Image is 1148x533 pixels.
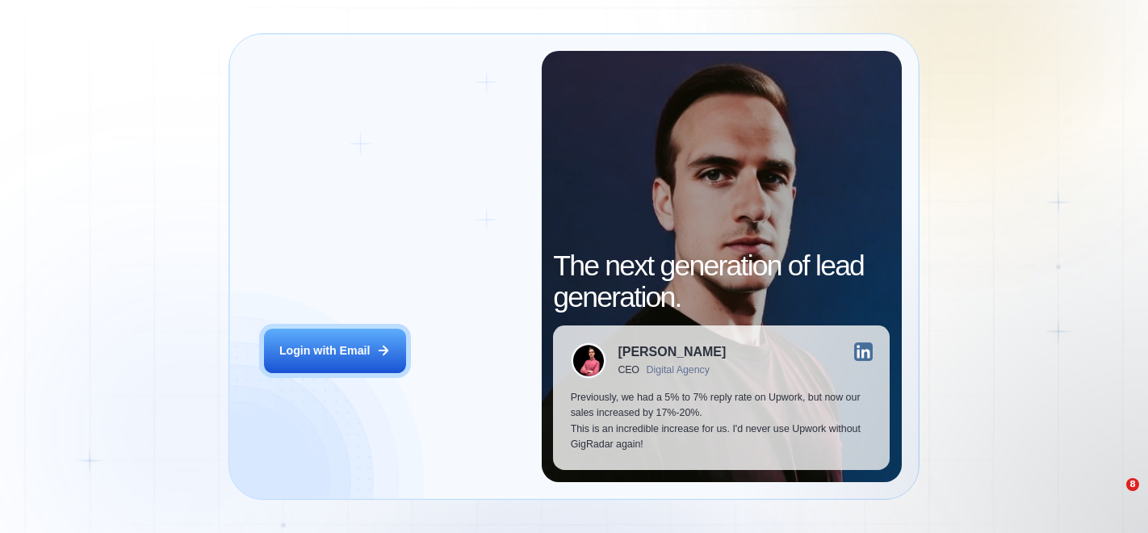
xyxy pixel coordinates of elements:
span: 8 [1126,478,1139,491]
iframe: Intercom live chat [1093,478,1132,517]
div: Login with Email [279,343,371,359]
div: CEO [618,364,639,376]
h2: The next generation of lead generation. [553,250,890,313]
div: [PERSON_NAME] [618,346,727,359]
button: Login with Email [264,329,406,373]
div: Digital Agency [647,364,710,376]
p: Previously, we had a 5% to 7% reply rate on Upwork, but now our sales increased by 17%-20%. This ... [571,390,873,453]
